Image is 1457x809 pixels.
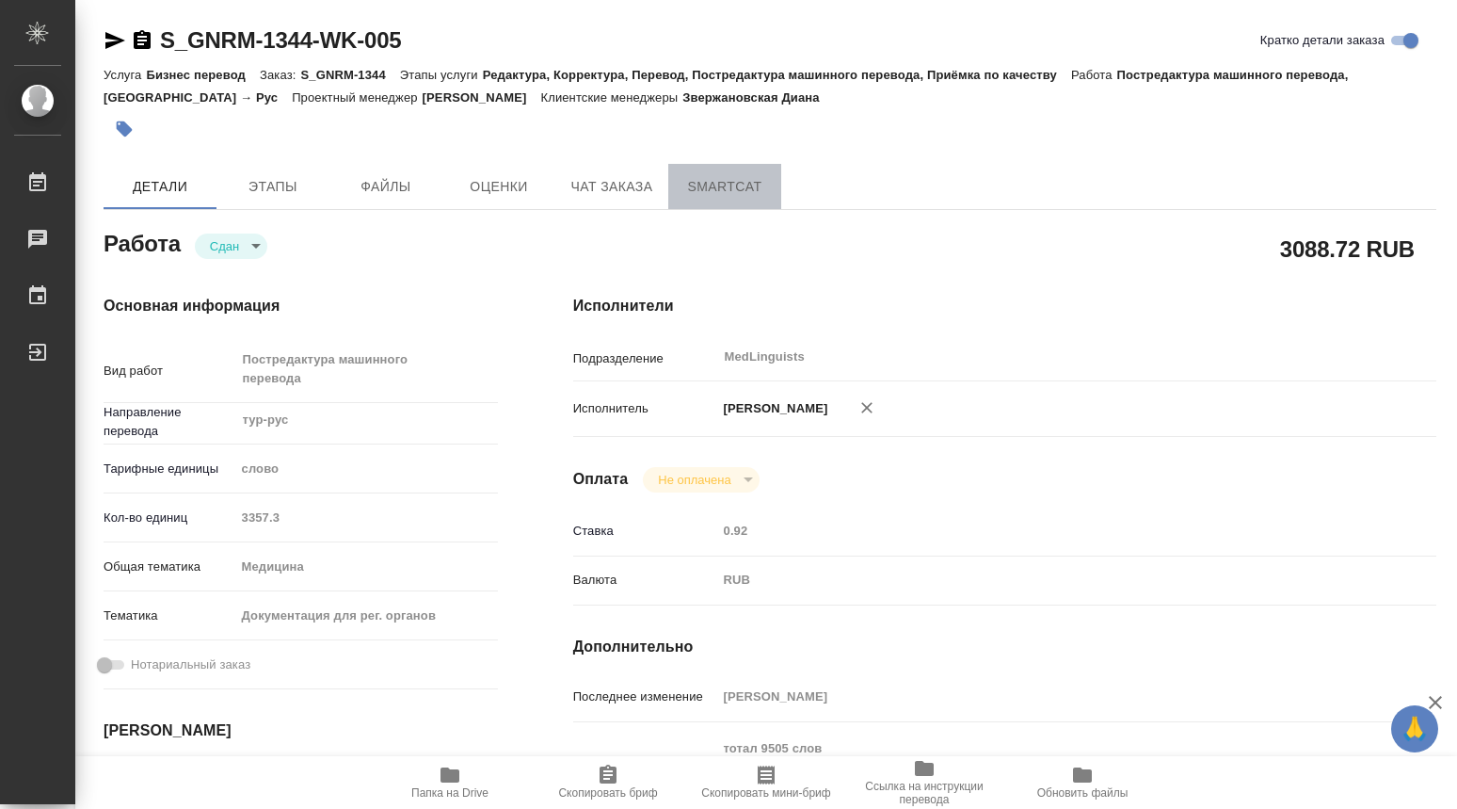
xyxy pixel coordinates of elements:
[573,636,1436,658] h4: Дополнительно
[104,108,145,150] button: Добавить тэг
[454,175,544,199] span: Оценки
[717,564,1365,596] div: RUB
[1280,233,1415,265] h2: 3088.72 RUB
[857,780,992,806] span: Ссылка на инструкции перевода
[104,295,498,317] h4: Основная информация
[717,683,1365,710] input: Пустое поле
[701,786,830,800] span: Скопировать мини-бриф
[1260,31,1385,50] span: Кратко детали заказа
[540,90,682,105] p: Клиентские менеджеры
[400,68,483,82] p: Этапы услуги
[104,720,498,742] h4: [PERSON_NAME]
[680,175,770,199] span: SmartCat
[846,387,888,429] button: Удалить исполнителя
[411,786,488,800] span: Папка на Drive
[292,90,422,105] p: Проектный менеджер
[104,225,181,259] h2: Работа
[131,655,250,674] span: Нотариальный заказ
[1037,786,1129,800] span: Обновить файлы
[573,399,717,418] p: Исполнитель
[104,509,235,527] p: Кол-во единиц
[104,607,235,625] p: Тематика
[483,68,1071,82] p: Редактура, Корректура, Перевод, Постредактура машинного перевода, Приёмка по качеству
[104,68,146,82] p: Услуга
[371,756,529,809] button: Папка на Drive
[717,517,1365,544] input: Пустое поле
[235,504,498,531] input: Пустое поле
[567,175,657,199] span: Чат заказа
[235,551,498,583] div: Медицина
[104,403,235,441] p: Направление перевода
[1399,709,1431,749] span: 🙏
[341,175,431,199] span: Файлы
[104,29,126,52] button: Скопировать ссылку для ЯМессенджера
[228,175,318,199] span: Этапы
[573,295,1436,317] h4: Исполнители
[573,522,717,541] p: Ставка
[652,472,736,488] button: Не оплачена
[115,175,205,199] span: Детали
[573,688,717,706] p: Последнее изменение
[1071,68,1117,82] p: Работа
[573,571,717,590] p: Валюта
[687,756,845,809] button: Скопировать мини-бриф
[573,468,629,491] h4: Оплата
[558,786,657,800] span: Скопировать бриф
[235,600,498,632] div: Документация для рег. органов
[131,29,153,52] button: Скопировать ссылку
[682,90,833,105] p: Звержановская Диана
[260,68,300,82] p: Заказ:
[104,362,235,380] p: Вид работ
[1003,756,1161,809] button: Обновить файлы
[104,460,235,478] p: Тарифные единицы
[423,90,541,105] p: [PERSON_NAME]
[235,453,498,485] div: слово
[104,558,235,576] p: Общая тематика
[160,27,401,53] a: S_GNRM-1344-WK-005
[529,756,687,809] button: Скопировать бриф
[204,238,245,254] button: Сдан
[1391,705,1438,752] button: 🙏
[845,756,1003,809] button: Ссылка на инструкции перевода
[717,399,828,418] p: [PERSON_NAME]
[573,349,717,368] p: Подразделение
[643,467,759,493] div: Сдан
[146,68,260,82] p: Бизнес перевод
[300,68,399,82] p: S_GNRM-1344
[195,234,267,259] div: Сдан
